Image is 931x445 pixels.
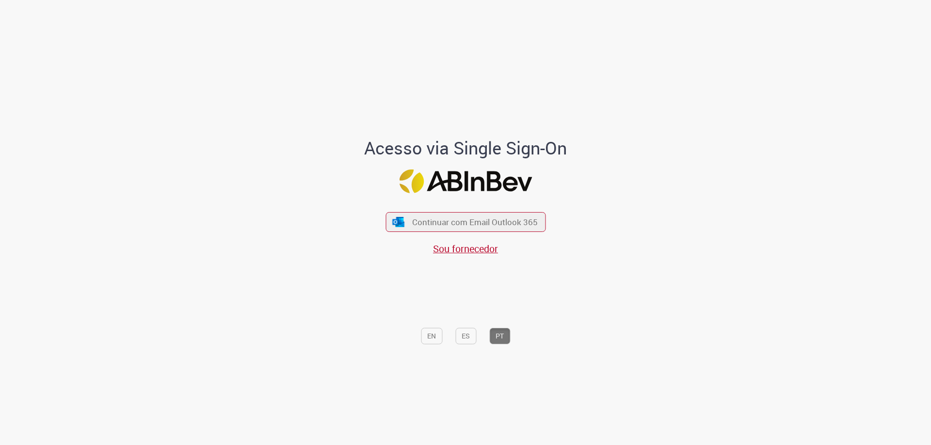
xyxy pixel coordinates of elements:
h1: Acesso via Single Sign-On [331,138,600,158]
button: ícone Azure/Microsoft 360 Continuar com Email Outlook 365 [385,212,546,232]
a: Sou fornecedor [433,242,498,255]
button: ES [455,328,476,344]
img: ícone Azure/Microsoft 360 [392,217,405,227]
img: Logo ABInBev [399,169,532,193]
span: Continuar com Email Outlook 365 [412,216,538,228]
button: EN [421,328,442,344]
button: PT [489,328,510,344]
